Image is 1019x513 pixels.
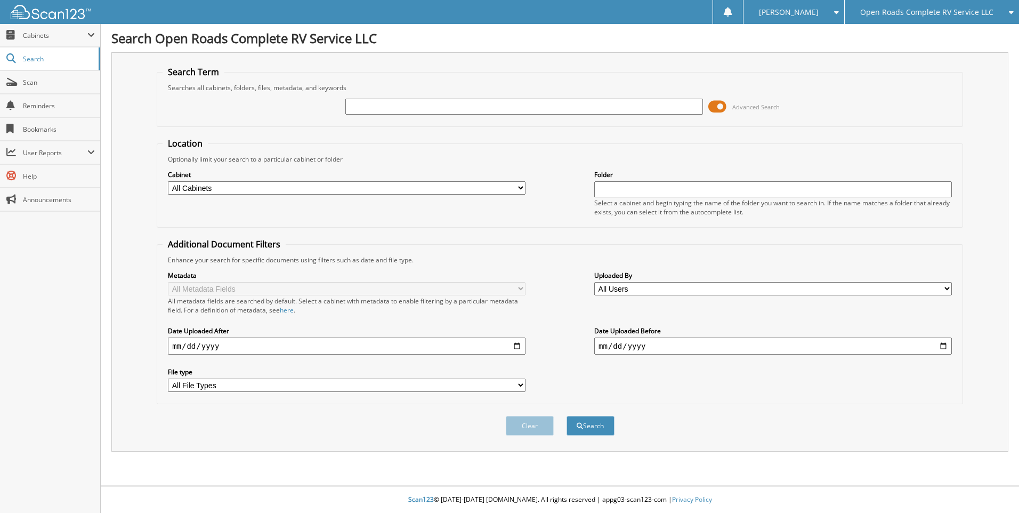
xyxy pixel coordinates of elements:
[506,416,554,436] button: Clear
[168,338,525,355] input: start
[23,148,87,157] span: User Reports
[966,462,1019,513] iframe: Chat Widget
[594,271,952,280] label: Uploaded By
[567,416,614,436] button: Search
[408,495,434,504] span: Scan123
[163,155,957,164] div: Optionally limit your search to a particular cabinet or folder
[23,54,93,63] span: Search
[168,170,525,179] label: Cabinet
[101,487,1019,513] div: © [DATE]-[DATE] [DOMAIN_NAME]. All rights reserved | appg03-scan123-com |
[111,29,1008,47] h1: Search Open Roads Complete RV Service LLC
[23,78,95,87] span: Scan
[163,238,286,250] legend: Additional Document Filters
[163,83,957,92] div: Searches all cabinets, folders, files, metadata, and keywords
[163,66,224,78] legend: Search Term
[23,125,95,134] span: Bookmarks
[163,138,208,149] legend: Location
[163,255,957,264] div: Enhance your search for specific documents using filters such as date and file type.
[11,5,91,19] img: scan123-logo-white.svg
[23,101,95,110] span: Reminders
[168,271,525,280] label: Metadata
[594,338,952,355] input: end
[168,296,525,315] div: All metadata fields are searched by default. Select a cabinet with metadata to enable filtering b...
[594,326,952,335] label: Date Uploaded Before
[594,198,952,217] div: Select a cabinet and begin typing the name of the folder you want to search in. If the name match...
[672,495,712,504] a: Privacy Policy
[23,172,95,181] span: Help
[759,9,819,15] span: [PERSON_NAME]
[168,367,525,376] label: File type
[168,326,525,335] label: Date Uploaded After
[860,9,993,15] span: Open Roads Complete RV Service LLC
[23,195,95,204] span: Announcements
[280,306,294,315] a: here
[594,170,952,179] label: Folder
[23,31,87,40] span: Cabinets
[732,103,780,111] span: Advanced Search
